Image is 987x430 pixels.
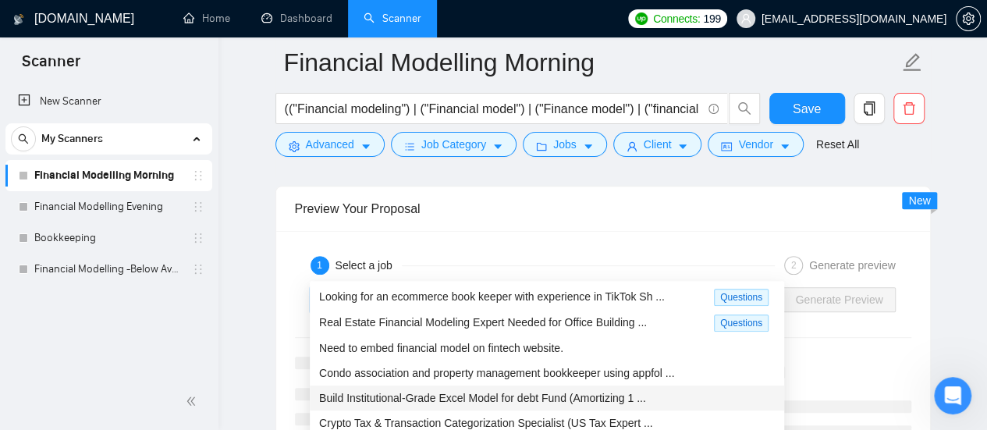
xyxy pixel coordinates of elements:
img: upwork-logo.png [635,12,648,25]
button: folderJobscaret-down [523,132,607,157]
button: Generate Preview [783,287,895,312]
span: setting [957,12,980,25]
button: setting [956,6,981,31]
span: 1 [317,260,322,271]
span: 199 [703,10,720,27]
span: Looking for an ecommerce book keeper with experience in TikTok Sh ... [319,290,665,303]
span: search [12,133,35,144]
span: holder [192,263,204,275]
span: holder [192,201,204,213]
span: holder [192,232,204,244]
a: Financial Modelling -Below Average [34,254,183,285]
span: My Scanners [41,123,103,155]
button: search [729,93,760,124]
button: delete [893,93,925,124]
span: delete [894,101,924,115]
span: double-left [186,393,201,409]
span: info-circle [708,104,719,114]
span: New [908,194,930,207]
a: dashboardDashboard [261,12,332,25]
a: setting [956,12,981,25]
span: Need to embed financial model on fintech website. [319,342,563,354]
span: caret-down [492,140,503,152]
div: Preview Your Proposal [295,187,911,231]
span: Client [644,136,672,153]
img: logo [13,7,24,32]
span: holder [192,169,204,182]
button: barsJob Categorycaret-down [391,132,517,157]
button: Save [769,93,845,124]
span: user [627,140,637,152]
button: userClientcaret-down [613,132,702,157]
a: Financial Modelling Morning [34,160,183,191]
span: caret-down [360,140,371,152]
span: Crypto Tax & Transaction Categorization Specialist (US Tax Expert ... [319,417,652,429]
span: Connects: [653,10,700,27]
span: Jobs [553,136,577,153]
a: searchScanner [364,12,421,25]
span: Vendor [738,136,772,153]
span: Build Institutional-Grade Excel Model for debt Fund (Amortizing 1 ... [319,392,646,404]
span: Job Category [421,136,486,153]
span: caret-down [583,140,594,152]
button: search [11,126,36,151]
div: Generate preview [809,256,896,275]
span: folder [536,140,547,152]
li: New Scanner [5,86,212,117]
span: Advanced [306,136,354,153]
span: user [740,13,751,24]
span: idcard [721,140,732,152]
span: Real Estate Financial Modeling Expert Needed for Office Building ... [319,316,647,329]
span: 2 [791,260,797,271]
a: New Scanner [18,86,200,117]
span: search [730,101,759,115]
a: Bookkeeping [34,222,183,254]
span: Condo association and property management bookkeeper using appfol ... [319,367,674,379]
input: Scanner name... [284,43,899,82]
li: My Scanners [5,123,212,285]
span: bars [404,140,415,152]
span: Questions [714,289,769,306]
span: Save [793,99,821,119]
span: setting [289,140,300,152]
a: Financial Modelling Evening [34,191,183,222]
input: Search Freelance Jobs... [285,99,701,119]
span: Questions [714,315,769,332]
div: Select a job [336,256,402,275]
span: caret-down [677,140,688,152]
span: Scanner [9,50,93,83]
button: settingAdvancedcaret-down [275,132,385,157]
iframe: Intercom live chat [934,377,971,414]
span: edit [902,52,922,73]
span: caret-down [779,140,790,152]
button: copy [854,93,885,124]
span: copy [854,101,884,115]
button: idcardVendorcaret-down [708,132,803,157]
a: homeHome [183,12,230,25]
a: Reset All [816,136,859,153]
